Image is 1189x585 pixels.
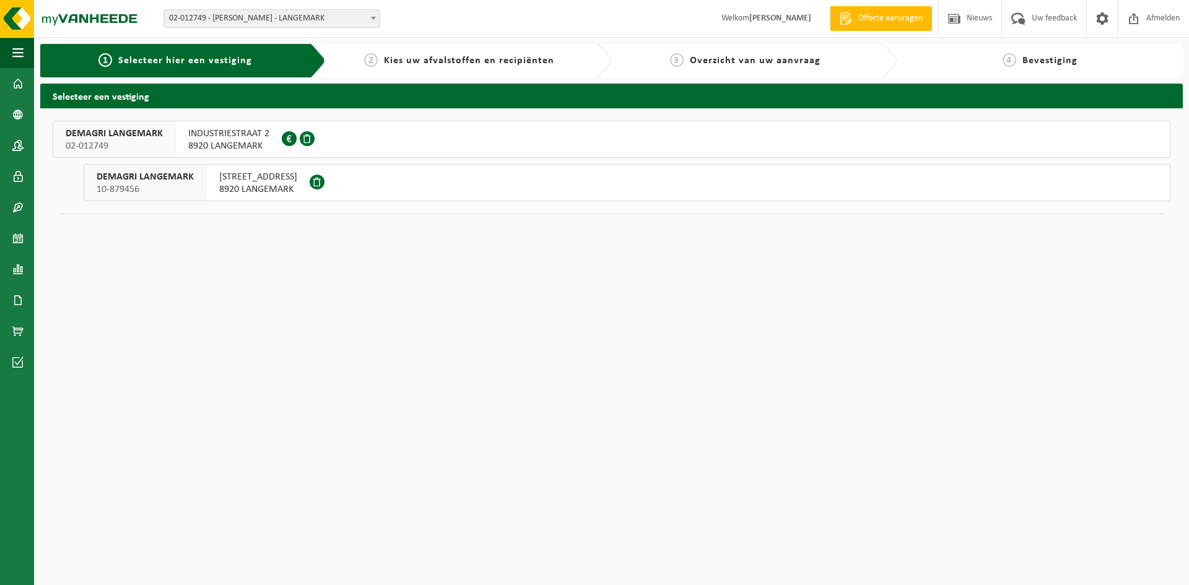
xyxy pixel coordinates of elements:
[66,128,163,140] span: DEMAGRI LANGEMARK
[97,171,194,183] span: DEMAGRI LANGEMARK
[66,140,163,152] span: 02-012749
[384,56,554,66] span: Kies uw afvalstoffen en recipiënten
[118,56,252,66] span: Selecteer hier een vestiging
[97,183,194,196] span: 10-879456
[830,6,932,31] a: Offerte aanvragen
[53,121,1170,158] button: DEMAGRI LANGEMARK 02-012749 INDUSTRIESTRAAT 28920 LANGEMARK
[98,53,112,67] span: 1
[749,14,811,23] strong: [PERSON_NAME]
[1022,56,1078,66] span: Bevestiging
[670,53,684,67] span: 3
[84,164,1170,201] button: DEMAGRI LANGEMARK 10-879456 [STREET_ADDRESS]8920 LANGEMARK
[188,128,269,140] span: INDUSTRIESTRAAT 2
[164,10,380,27] span: 02-012749 - DEMAGRI LANGEMARK - LANGEMARK
[690,56,821,66] span: Overzicht van uw aanvraag
[163,9,380,28] span: 02-012749 - DEMAGRI LANGEMARK - LANGEMARK
[188,140,269,152] span: 8920 LANGEMARK
[219,171,297,183] span: [STREET_ADDRESS]
[40,84,1183,108] h2: Selecteer een vestiging
[1003,53,1016,67] span: 4
[855,12,926,25] span: Offerte aanvragen
[219,183,297,196] span: 8920 LANGEMARK
[364,53,378,67] span: 2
